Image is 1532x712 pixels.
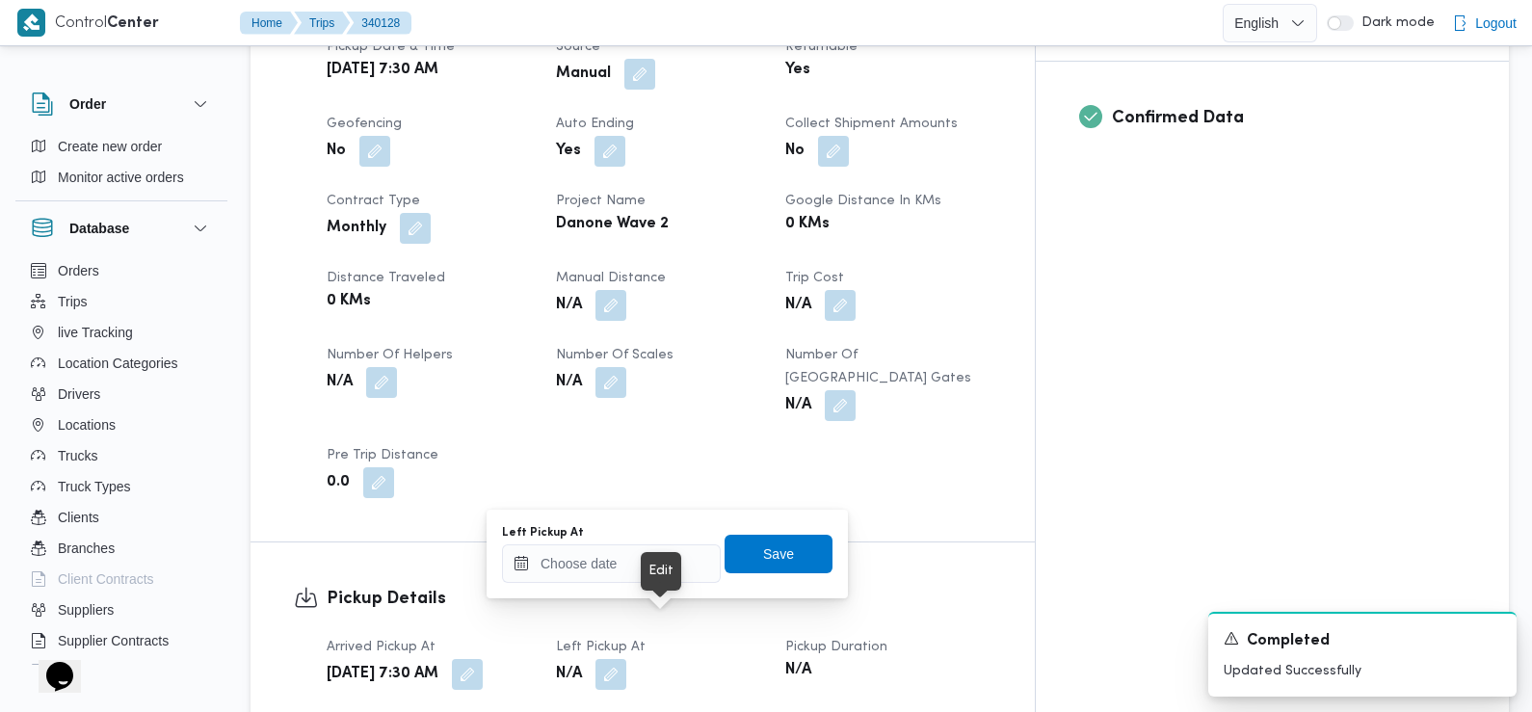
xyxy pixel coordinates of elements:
[1224,661,1501,681] p: Updated Successfully
[556,63,611,86] b: Manual
[15,255,227,672] div: Database
[58,413,116,436] span: Locations
[58,290,88,313] span: Trips
[58,567,154,591] span: Client Contracts
[58,135,162,158] span: Create new order
[327,586,991,612] h3: Pickup Details
[294,12,350,35] button: Trips
[19,635,81,693] iframe: chat widget
[785,40,858,53] span: Returnable
[23,162,220,193] button: Monitor active orders
[58,259,99,282] span: Orders
[785,349,971,384] span: Number of [GEOGRAPHIC_DATA] Gates
[725,535,832,573] button: Save
[556,371,582,394] b: N/A
[1224,629,1501,653] div: Notification
[240,12,298,35] button: Home
[23,533,220,564] button: Branches
[58,166,184,189] span: Monitor active orders
[58,444,97,467] span: Trucks
[327,118,402,130] span: Geofencing
[1247,630,1330,653] span: Completed
[502,544,721,583] input: Press the down key to open a popover containing a calendar.
[556,195,646,207] span: Project Name
[327,140,346,163] b: No
[327,195,420,207] span: Contract Type
[58,506,99,529] span: Clients
[107,16,159,31] b: Center
[23,440,220,471] button: Trucks
[23,656,220,687] button: Devices
[327,217,386,240] b: Monthly
[23,348,220,379] button: Location Categories
[327,272,445,284] span: Distance Traveled
[556,118,634,130] span: Auto Ending
[556,294,582,317] b: N/A
[327,290,371,313] b: 0 KMs
[648,560,674,583] div: Edit
[58,475,130,498] span: Truck Types
[327,641,436,653] span: Arrived Pickup At
[58,660,106,683] span: Devices
[327,471,350,494] b: 0.0
[23,564,220,594] button: Client Contracts
[556,349,674,361] span: Number of Scales
[23,255,220,286] button: Orders
[785,641,887,653] span: Pickup Duration
[327,663,438,686] b: [DATE] 7:30 AM
[327,59,438,82] b: [DATE] 7:30 AM
[1112,105,1466,131] h3: Confirmed Data
[58,352,178,375] span: Location Categories
[763,542,794,566] span: Save
[327,349,453,361] span: Number of Helpers
[346,12,411,35] button: 340128
[785,394,811,417] b: N/A
[23,625,220,656] button: Supplier Contracts
[327,371,353,394] b: N/A
[785,272,844,284] span: Trip Cost
[502,525,584,541] label: Left Pickup At
[23,594,220,625] button: Suppliers
[785,59,810,82] b: Yes
[23,131,220,162] button: Create new order
[23,379,220,409] button: Drivers
[23,471,220,502] button: Truck Types
[1444,4,1524,42] button: Logout
[1475,12,1517,35] span: Logout
[69,92,106,116] h3: Order
[23,286,220,317] button: Trips
[556,663,582,686] b: N/A
[556,213,669,236] b: Danone Wave 2
[785,213,830,236] b: 0 KMs
[23,502,220,533] button: Clients
[58,382,100,406] span: Drivers
[58,321,133,344] span: live Tracking
[556,40,600,53] span: Source
[23,317,220,348] button: live Tracking
[58,598,114,621] span: Suppliers
[785,659,811,682] b: N/A
[785,118,958,130] span: Collect Shipment Amounts
[69,217,129,240] h3: Database
[785,195,941,207] span: Google distance in KMs
[556,140,581,163] b: Yes
[556,272,666,284] span: Manual Distance
[17,9,45,37] img: X8yXhbKr1z7QwAAAABJRU5ErkJggg==
[23,409,220,440] button: Locations
[556,641,646,653] span: Left Pickup At
[785,140,805,163] b: No
[785,294,811,317] b: N/A
[31,92,212,116] button: Order
[58,537,115,560] span: Branches
[1354,15,1435,31] span: Dark mode
[15,131,227,200] div: Order
[58,629,169,652] span: Supplier Contracts
[31,217,212,240] button: Database
[327,449,438,461] span: Pre Trip Distance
